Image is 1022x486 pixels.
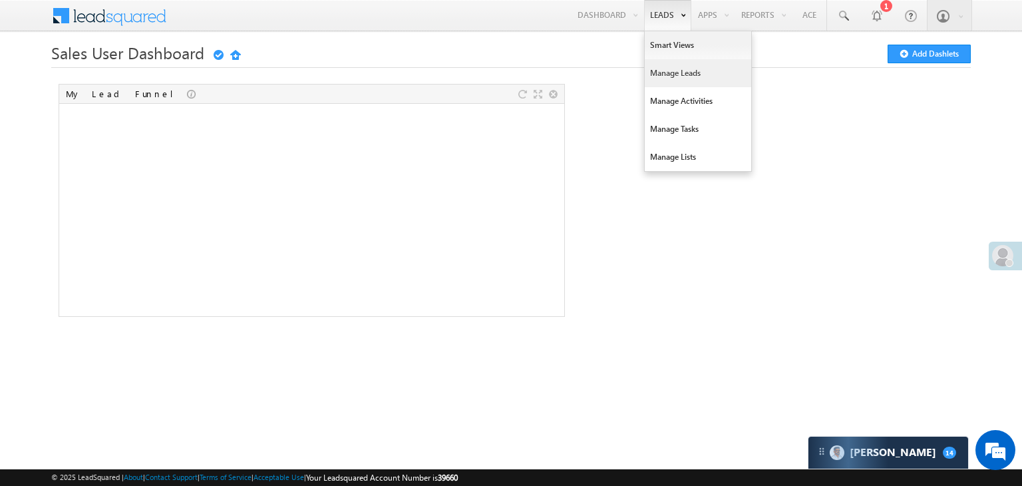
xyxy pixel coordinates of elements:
[51,42,204,63] span: Sales User Dashboard
[51,471,458,484] span: © 2025 LeadSquared | | | | |
[816,446,827,457] img: carter-drag
[124,473,143,481] a: About
[254,473,304,481] a: Acceptable Use
[645,59,751,87] a: Manage Leads
[943,447,956,459] span: 14
[200,473,252,481] a: Terms of Service
[145,473,198,481] a: Contact Support
[645,31,751,59] a: Smart Views
[438,473,458,483] span: 39660
[306,473,458,483] span: Your Leadsquared Account Number is
[66,88,187,100] div: My Lead Funnel
[645,115,751,143] a: Manage Tasks
[808,436,969,469] div: carter-dragCarter[PERSON_NAME]14
[645,87,751,115] a: Manage Activities
[888,45,971,63] button: Add Dashlets
[645,143,751,171] a: Manage Lists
